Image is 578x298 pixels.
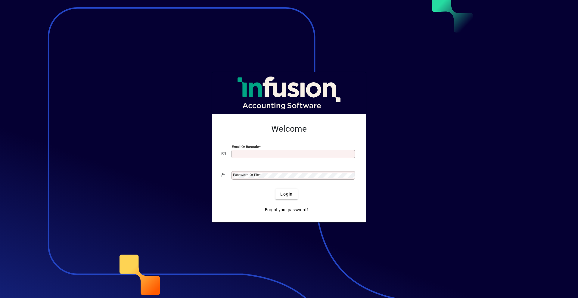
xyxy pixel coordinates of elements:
[232,145,259,149] mat-label: Email or Barcode
[265,207,309,213] span: Forgot your password?
[222,124,356,134] h2: Welcome
[263,204,311,215] a: Forgot your password?
[275,189,297,199] button: Login
[280,191,293,197] span: Login
[233,173,259,177] mat-label: Password or Pin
